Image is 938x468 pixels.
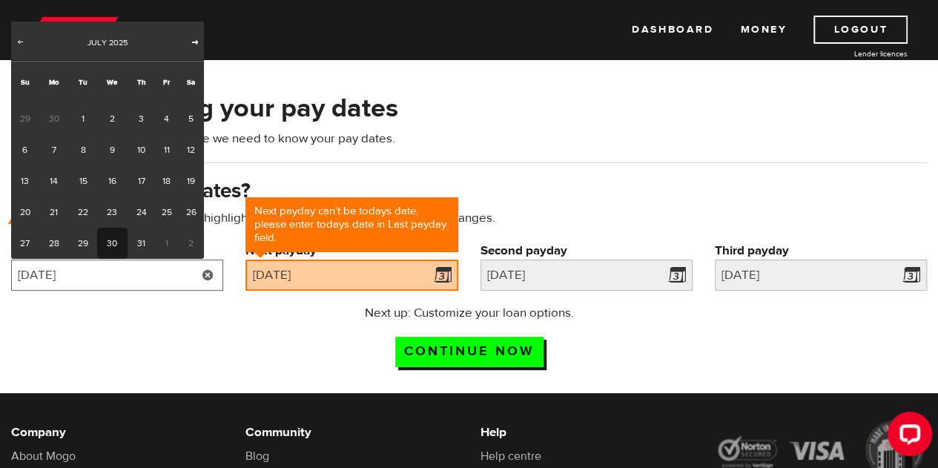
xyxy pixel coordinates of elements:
a: 25 [155,197,178,228]
h6: Help [480,423,693,441]
a: 8 [69,134,96,165]
span: Tuesday [79,77,87,87]
a: 23 [97,197,128,228]
p: To calculate your payment schedule we need to know your pay dates. [11,130,927,148]
a: 28 [39,228,69,259]
span: Thursday [137,77,146,87]
a: Money [740,16,787,44]
a: Lender licences [796,48,908,59]
label: Second payday [480,242,693,260]
a: 17 [128,165,155,197]
a: 19 [178,165,204,197]
a: 7 [39,134,69,165]
a: 4 [155,103,178,134]
a: 12 [178,134,204,165]
span: Next [189,36,201,47]
a: 27 [11,228,39,259]
span: Saturday [187,77,195,87]
a: 24 [128,197,155,228]
a: Logout [813,16,908,44]
a: 18 [155,165,178,197]
h6: Community [245,423,458,441]
a: 31 [128,228,155,259]
a: 21 [39,197,69,228]
h2: Start by entering your pay dates [11,93,927,124]
span: Monday [49,77,59,87]
p: Oops! Please review the areas highlighted below and make any necessary changes. [11,209,927,227]
span: 1 [155,228,178,259]
a: 3 [128,103,155,134]
a: 2 [97,103,128,134]
a: 14 [39,165,69,197]
span: 2 [178,228,204,259]
label: Third payday [715,242,927,260]
a: 10 [128,134,155,165]
a: 29 [69,228,96,259]
a: 15 [69,165,96,197]
a: 5 [178,103,204,134]
a: 11 [155,134,178,165]
span: Wednesday [107,77,117,87]
a: 26 [178,197,204,228]
span: Sunday [21,77,30,87]
span: 29 [11,103,39,134]
h3: When are your pay dates? [11,179,927,203]
span: 2025 [109,37,128,48]
a: 20 [11,197,39,228]
a: Help centre [480,449,541,464]
a: 22 [69,197,96,228]
a: Dashboard [632,16,713,44]
a: About Mogo [11,449,76,464]
a: Next [188,36,202,50]
a: Blog [245,449,269,464]
a: 16 [97,165,128,197]
a: 1 [69,103,96,134]
a: 6 [11,134,39,165]
img: mogo_logo-11ee424be714fa7cbb0f0f49df9e16ec.png [30,16,118,44]
a: 13 [11,165,39,197]
p: Next up: Customize your loan options. [324,304,615,322]
a: 9 [97,134,128,165]
div: Next payday can't be todays date, please enter todays date in Last payday field. [245,197,458,252]
span: Friday [163,77,170,87]
a: 30 [97,228,128,259]
span: July [87,37,107,48]
span: 30 [39,103,69,134]
h6: Company [11,423,223,441]
input: Continue now [395,337,544,367]
iframe: LiveChat chat widget [876,406,938,468]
